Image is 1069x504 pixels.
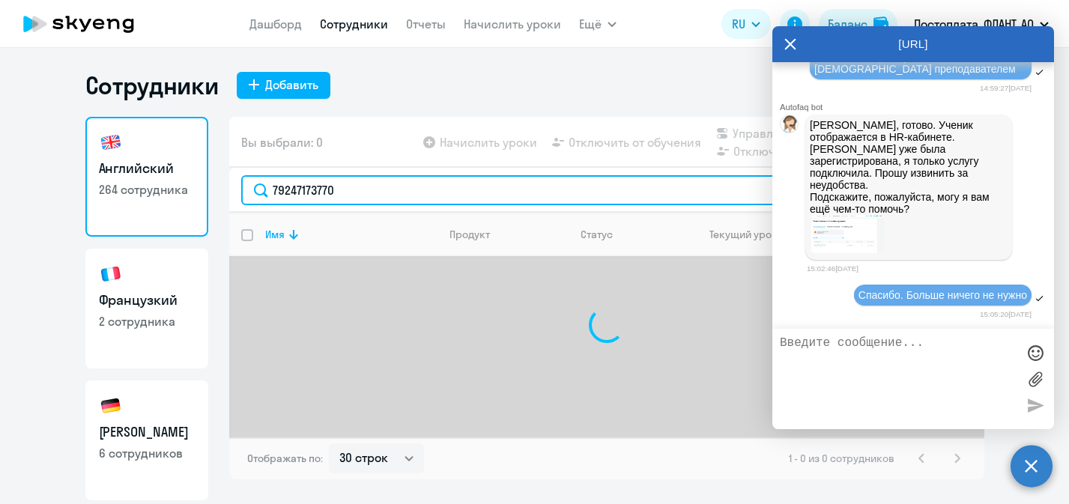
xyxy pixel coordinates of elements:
div: Имя [265,228,437,241]
a: Французкий2 сотрудника [85,249,208,368]
span: RU [732,15,745,33]
p: 264 сотрудника [99,181,195,198]
time: 15:05:20[DATE] [980,310,1032,318]
span: 1 - 0 из 0 сотрудников [789,452,894,465]
h3: Английский [99,159,195,178]
p: 6 сотрудников [99,445,195,461]
img: german [99,394,123,418]
img: french [99,262,123,286]
button: Балансbalance [819,9,897,39]
span: Английский премиум с [DEMOGRAPHIC_DATA] преподавателем [814,51,1016,75]
button: Ещё [579,9,617,39]
h3: [PERSON_NAME] [99,422,195,442]
div: Текущий уровень [709,228,795,241]
img: bot avatar [781,115,799,137]
span: Вы выбрали: 0 [241,133,323,151]
button: RU [721,9,771,39]
div: Имя [265,228,285,241]
p: Постоплата, ФЛАНТ, АО [914,15,1034,33]
time: 15:02:46[DATE] [807,264,858,273]
a: Начислить уроки [464,16,561,31]
a: Сотрудники [320,16,388,31]
span: Ещё [579,15,602,33]
p: [PERSON_NAME], готово. Ученик отображается в HR-кабинете. [PERSON_NAME] уже была зарегистрирована... [810,119,1008,215]
input: Поиск по имени, email, продукту или статусу [241,175,972,205]
span: Спасибо. Больше ничего не нужно [858,289,1027,301]
div: Текущий уровень [696,228,823,241]
label: Лимит 10 файлов [1024,368,1047,390]
a: Отчеты [406,16,446,31]
time: 14:59:27[DATE] [980,84,1032,92]
button: Добавить [237,72,330,99]
span: Отображать по: [247,452,323,465]
div: Продукт [449,228,490,241]
img: english [99,130,123,154]
a: Английский264 сотрудника [85,117,208,237]
h1: Сотрудники [85,70,219,100]
p: 2 сотрудника [99,313,195,330]
img: image.png [810,215,885,254]
a: [PERSON_NAME]6 сотрудников [85,380,208,500]
h3: Французкий [99,291,195,310]
div: Autofaq bot [780,103,1054,112]
div: Статус [581,228,613,241]
a: Дашборд [249,16,302,31]
div: Баланс [828,15,867,33]
button: Постоплата, ФЛАНТ, АО [906,6,1056,42]
div: Добавить [265,76,318,94]
img: balance [873,16,888,31]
